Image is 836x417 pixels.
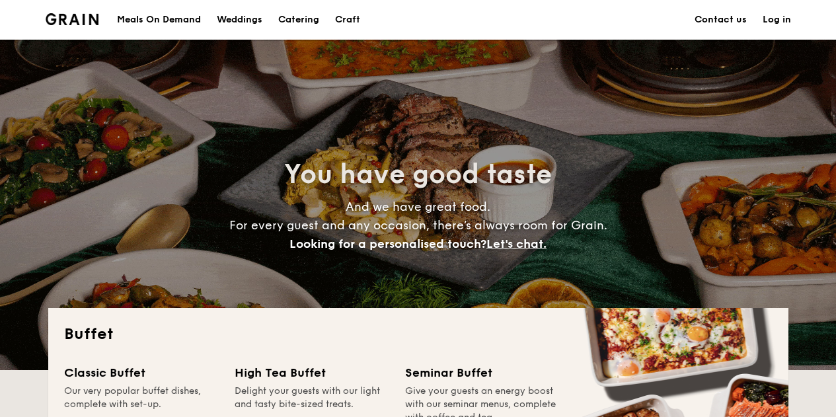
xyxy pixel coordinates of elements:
[64,324,773,345] h2: Buffet
[46,13,99,25] img: Grain
[64,363,219,382] div: Classic Buffet
[235,363,389,382] div: High Tea Buffet
[405,363,560,382] div: Seminar Buffet
[46,13,99,25] a: Logotype
[486,237,547,251] span: Let's chat.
